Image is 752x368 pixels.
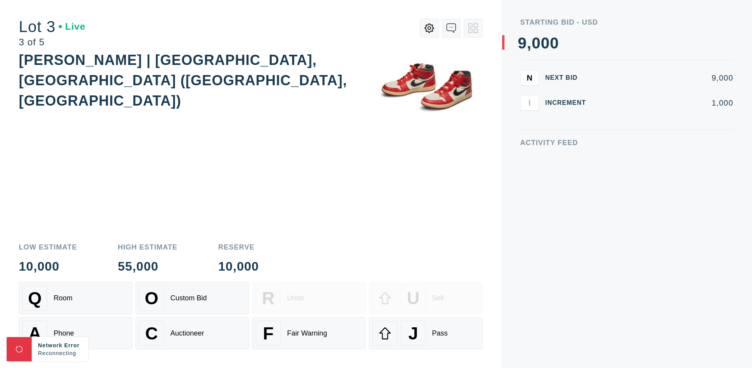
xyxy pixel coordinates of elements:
span: N [527,73,532,82]
button: USell [369,282,483,314]
div: Starting Bid - USD [520,19,733,26]
div: 55,000 [118,260,178,273]
div: Lot 3 [19,19,85,34]
button: JPass [369,317,483,349]
span: I [528,98,531,107]
div: , [527,35,531,192]
div: Reconnecting [38,349,82,357]
div: 9,000 [598,74,733,82]
span: U [407,288,419,308]
div: Room [54,294,72,302]
div: 9 [518,35,527,51]
span: J [408,323,418,343]
div: 1,000 [598,99,733,107]
div: Low Estimate [19,244,77,251]
div: Pass [432,329,448,337]
div: [PERSON_NAME] | [GEOGRAPHIC_DATA], [GEOGRAPHIC_DATA] ([GEOGRAPHIC_DATA], [GEOGRAPHIC_DATA]) [19,52,347,109]
div: Next Bid [545,75,592,81]
div: High Estimate [118,244,178,251]
div: Reserve [218,244,259,251]
div: 10,000 [19,260,77,273]
button: QRoom [19,282,132,314]
button: RUndo [252,282,366,314]
div: Undo [287,294,304,302]
div: Auctioneer [170,329,204,337]
div: 0 [541,35,550,51]
span: Q [28,288,42,308]
div: Custom Bid [170,294,207,302]
div: Sell [432,294,444,302]
button: N [520,70,539,86]
span: O [145,288,159,308]
button: FFair Warning [252,317,366,349]
div: 3 of 5 [19,38,85,47]
span: C [145,323,158,343]
div: Phone [54,329,74,337]
div: 0 [531,35,540,51]
div: Network Error [38,341,82,349]
button: I [520,95,539,111]
button: APhone [19,317,132,349]
div: 0 [550,35,559,51]
span: A [29,323,41,343]
button: CAuctioneer [136,317,249,349]
button: OCustom Bid [136,282,249,314]
div: Live [59,22,85,31]
span: F [263,323,273,343]
div: Activity Feed [520,139,733,146]
div: 10,000 [218,260,259,273]
div: Fair Warning [287,329,327,337]
span: R [262,288,275,308]
div: Increment [545,100,592,106]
